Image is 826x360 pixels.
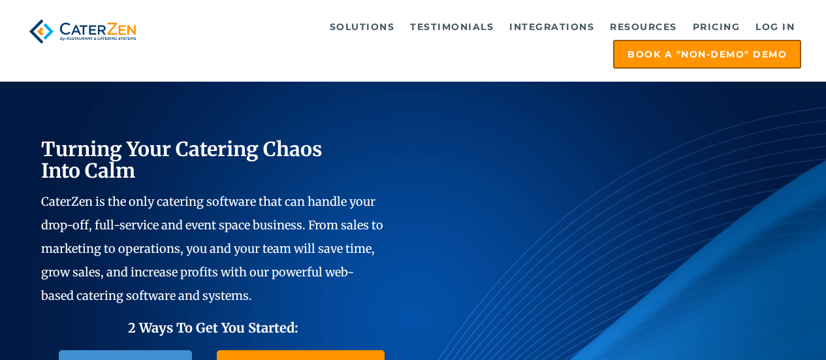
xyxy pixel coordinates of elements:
[157,14,801,69] div: Navigation Menu
[323,14,402,40] a: Solutions
[404,14,500,40] a: Testimonials
[128,319,298,336] span: 2 Ways To Get You Started:
[710,309,812,346] iframe: Help widget launcher
[503,14,601,40] a: Integrations
[41,194,383,303] span: CaterZen is the only catering software that can handle your drop-off, full-service and event spac...
[603,14,684,40] a: Resources
[686,14,747,40] a: Pricing
[25,14,140,49] img: caterzen
[749,14,801,40] a: Log in
[41,137,323,183] span: Turning Your Catering Chaos Into Calm
[613,40,801,69] a: Book a "Non-Demo" Demo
